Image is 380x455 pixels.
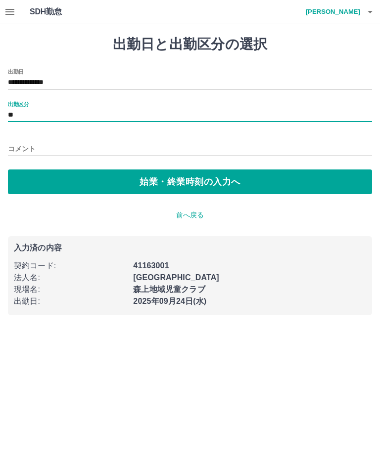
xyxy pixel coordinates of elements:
p: 前へ戻る [8,210,372,220]
h1: 出勤日と出勤区分の選択 [8,36,372,53]
button: 始業・終業時刻の入力へ [8,169,372,194]
p: 法人名 : [14,272,127,284]
label: 出勤日 [8,68,24,75]
b: 2025年09月24日(水) [133,297,206,305]
p: 契約コード : [14,260,127,272]
p: 現場名 : [14,284,127,295]
b: 41163001 [133,261,169,270]
p: 入力済の内容 [14,244,366,252]
p: 出勤日 : [14,295,127,307]
label: 出勤区分 [8,100,29,108]
b: [GEOGRAPHIC_DATA] [133,273,219,282]
b: 森上地域児童クラブ [133,285,205,293]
